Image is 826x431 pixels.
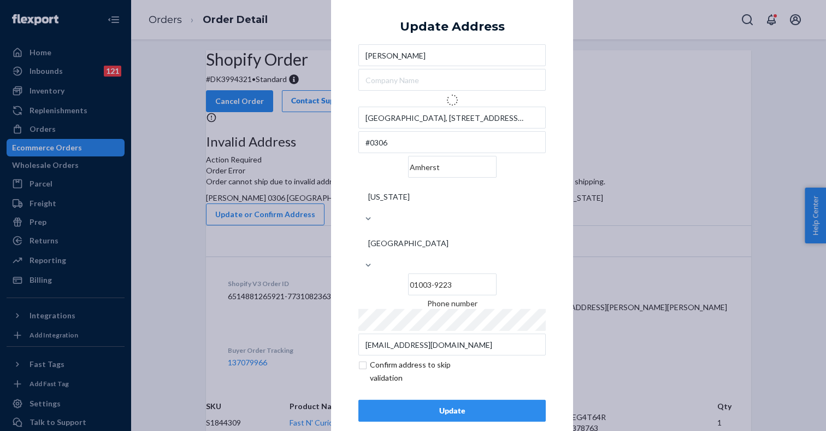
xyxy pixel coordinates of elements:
input: Company Name [358,69,546,91]
input: First & Last Name [358,44,546,66]
input: Street Address 2 (Optional) [358,131,546,153]
input: [US_STATE] [367,186,368,208]
input: Street Address [358,107,546,129]
div: [GEOGRAPHIC_DATA] [368,238,449,249]
input: [GEOGRAPHIC_DATA] [367,232,368,254]
input: Email (Only Required for International) [358,334,546,356]
input: City [408,156,497,178]
div: Update [368,405,536,416]
button: Update [358,400,546,422]
span: Phone number [427,299,477,308]
div: [US_STATE] [368,191,410,202]
input: ZIP Code [408,273,497,295]
div: Update Address [400,20,505,33]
